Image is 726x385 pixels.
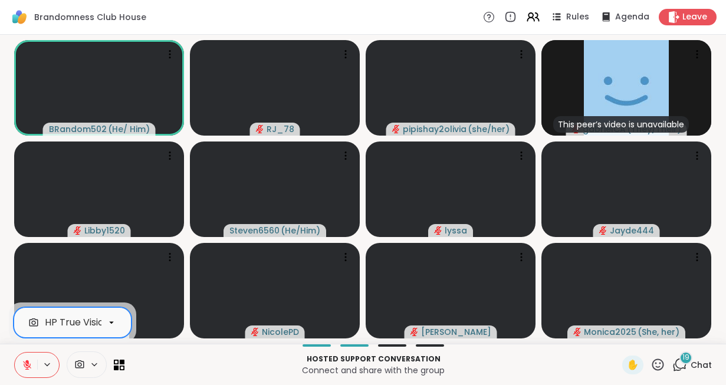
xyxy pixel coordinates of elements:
[682,11,707,23] span: Leave
[627,358,639,372] span: ✋
[434,226,442,235] span: audio-muted
[45,315,166,330] div: HP True Vision HD Camera
[267,123,294,135] span: RJ_78
[615,11,649,23] span: Agenda
[229,225,280,236] span: Steven6560
[682,353,689,363] span: 19
[599,226,607,235] span: audio-muted
[421,326,491,338] span: [PERSON_NAME]
[9,7,29,27] img: ShareWell Logomark
[573,328,582,336] span: audio-muted
[584,40,669,136] img: gabrielCA
[251,328,259,336] span: audio-muted
[410,328,419,336] span: audio-muted
[74,226,82,235] span: audio-muted
[132,364,615,376] p: Connect and share with the group
[49,123,107,135] span: BRandom502
[468,123,510,135] span: ( she/her )
[34,11,146,23] span: Brandomness Club House
[108,123,150,135] span: ( He/ Him )
[256,125,264,133] span: audio-muted
[566,11,589,23] span: Rules
[84,225,125,236] span: Libby1520
[610,225,654,236] span: Jayde444
[691,359,712,371] span: Chat
[553,116,689,133] div: This peer’s video is unavailable
[584,326,636,338] span: Monica2025
[638,326,679,338] span: ( She, her )
[403,123,467,135] span: pipishay2olivia
[262,326,299,338] span: NicolePD
[445,225,467,236] span: lyssa
[281,225,320,236] span: ( He/Him )
[392,125,400,133] span: audio-muted
[132,354,615,364] p: Hosted support conversation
